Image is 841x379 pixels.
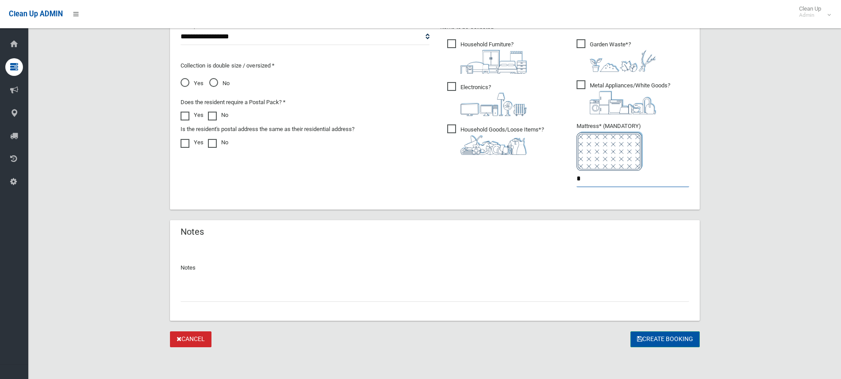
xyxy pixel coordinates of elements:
a: Cancel [170,331,211,348]
img: b13cc3517677393f34c0a387616ef184.png [460,135,527,155]
label: No [208,110,228,120]
i: ? [590,82,670,114]
span: Electronics [447,82,527,116]
i: ? [460,41,527,74]
img: 4fd8a5c772b2c999c83690221e5242e0.png [590,50,656,72]
img: aa9efdbe659d29b613fca23ba79d85cb.png [460,50,527,74]
i: ? [590,41,656,72]
img: 394712a680b73dbc3d2a6a3a7ffe5a07.png [460,93,527,116]
small: Admin [799,12,821,19]
i: ? [460,126,544,155]
span: Household Furniture [447,39,527,74]
label: Yes [181,110,204,120]
label: No [208,137,228,148]
header: Notes [170,223,215,240]
label: Is the resident's postal address the same as their residential address? [181,124,355,135]
span: Clean Up [795,5,830,19]
span: Garden Waste* [577,39,656,72]
span: No [209,78,230,89]
label: Yes [181,137,204,148]
p: Notes [181,263,689,273]
button: Create Booking [630,331,700,348]
span: Mattress* (MANDATORY) [577,123,689,171]
img: e7408bece873d2c1783593a074e5cb2f.png [577,131,643,171]
span: Metal Appliances/White Goods [577,80,670,114]
label: Does the resident require a Postal Pack? * [181,97,286,108]
img: 36c1b0289cb1767239cdd3de9e694f19.png [590,91,656,114]
i: ? [460,84,527,116]
span: Yes [181,78,204,89]
span: Clean Up ADMIN [9,10,63,18]
span: Household Goods/Loose Items* [447,124,544,155]
p: Collection is double size / oversized * [181,60,430,71]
